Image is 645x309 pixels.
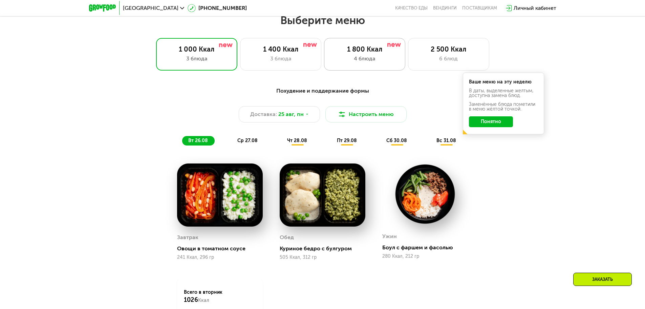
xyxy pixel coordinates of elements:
span: 1026 [184,296,198,304]
span: вт 26.08 [188,138,208,143]
div: 505 Ккал, 312 гр [280,255,365,260]
span: 25 авг, пн [278,110,304,118]
div: Заказать [573,273,632,286]
div: В даты, выделенные желтым, доступна замена блюд. [469,89,538,98]
div: поставщикам [462,5,497,11]
div: 241 Ккал, 296 гр [177,255,263,260]
a: [PHONE_NUMBER] [188,4,247,12]
span: [GEOGRAPHIC_DATA] [123,5,178,11]
h2: Выберите меню [22,14,623,27]
div: 1 800 Ккал [331,45,398,53]
div: Заменённые блюда пометили в меню жёлтой точкой. [469,102,538,112]
div: Всего в вторник [184,289,256,304]
a: Вендинги [433,5,457,11]
span: чт 28.08 [287,138,307,143]
div: Ваше меню на эту неделю [469,80,538,84]
span: Доставка: [250,110,277,118]
div: Личный кабинет [514,4,556,12]
div: Похудение и поддержание формы [122,87,523,95]
div: 2 500 Ккал [415,45,482,53]
button: Настроить меню [325,106,407,122]
a: Качество еды [395,5,428,11]
div: Куриное бедро с булгуром [280,245,371,252]
button: Понятно [469,116,513,127]
span: ср 27.08 [237,138,258,143]
div: Овощи в томатном соусе [177,245,268,252]
div: 3 блюда [163,55,230,63]
span: вс 31.08 [436,138,456,143]
div: 6 блюд [415,55,482,63]
span: пт 29.08 [337,138,357,143]
span: Ккал [198,297,209,303]
div: Ужин [382,231,397,242]
div: 280 Ккал, 212 гр [382,254,468,259]
div: Обед [280,232,294,243]
span: сб 30.08 [386,138,407,143]
div: Боул с фаршем и фасолью [382,244,473,251]
div: 3 блюда [247,55,314,63]
div: 1 400 Ккал [247,45,314,53]
div: 1 000 Ккал [163,45,230,53]
div: 4 блюда [331,55,398,63]
div: Завтрак [177,232,198,243]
